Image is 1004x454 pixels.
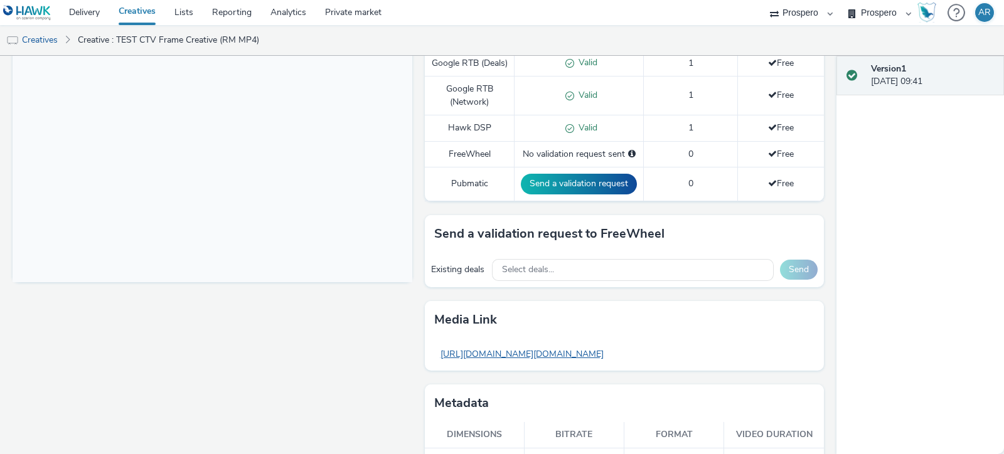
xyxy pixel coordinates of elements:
[917,3,936,23] img: Hawk Academy
[434,342,610,366] a: [URL][DOMAIN_NAME][DOMAIN_NAME]
[978,3,991,22] div: AR
[574,89,597,101] span: Valid
[688,122,693,134] span: 1
[688,89,693,101] span: 1
[502,265,554,275] span: Select deals...
[425,167,515,201] td: Pubmatic
[917,3,941,23] a: Hawk Academy
[72,25,265,55] a: Creative : TEST CTV Frame Creative (RM MP4)
[768,122,794,134] span: Free
[768,148,794,160] span: Free
[768,177,794,189] span: Free
[688,148,693,160] span: 0
[521,148,637,161] div: No validation request sent
[724,422,824,448] th: Video duration
[425,141,515,167] td: FreeWheel
[574,122,597,134] span: Valid
[628,148,636,161] div: Please select a deal below and click on Send to send a validation request to FreeWheel.
[431,263,486,276] div: Existing deals
[3,5,51,21] img: undefined Logo
[525,422,624,448] th: Bitrate
[871,63,994,88] div: [DATE] 09:41
[521,174,637,194] button: Send a validation request
[574,56,597,68] span: Valid
[434,394,489,413] h3: Metadata
[434,224,665,243] h3: Send a validation request to FreeWheel
[425,115,515,142] td: Hawk DSP
[688,177,693,189] span: 0
[768,57,794,69] span: Free
[871,63,906,75] strong: Version 1
[425,77,515,115] td: Google RTB (Network)
[688,57,693,69] span: 1
[434,310,497,329] h3: Media link
[624,422,724,448] th: Format
[6,34,19,47] img: tv
[768,89,794,101] span: Free
[425,50,515,77] td: Google RTB (Deals)
[780,260,818,280] button: Send
[425,422,525,448] th: Dimensions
